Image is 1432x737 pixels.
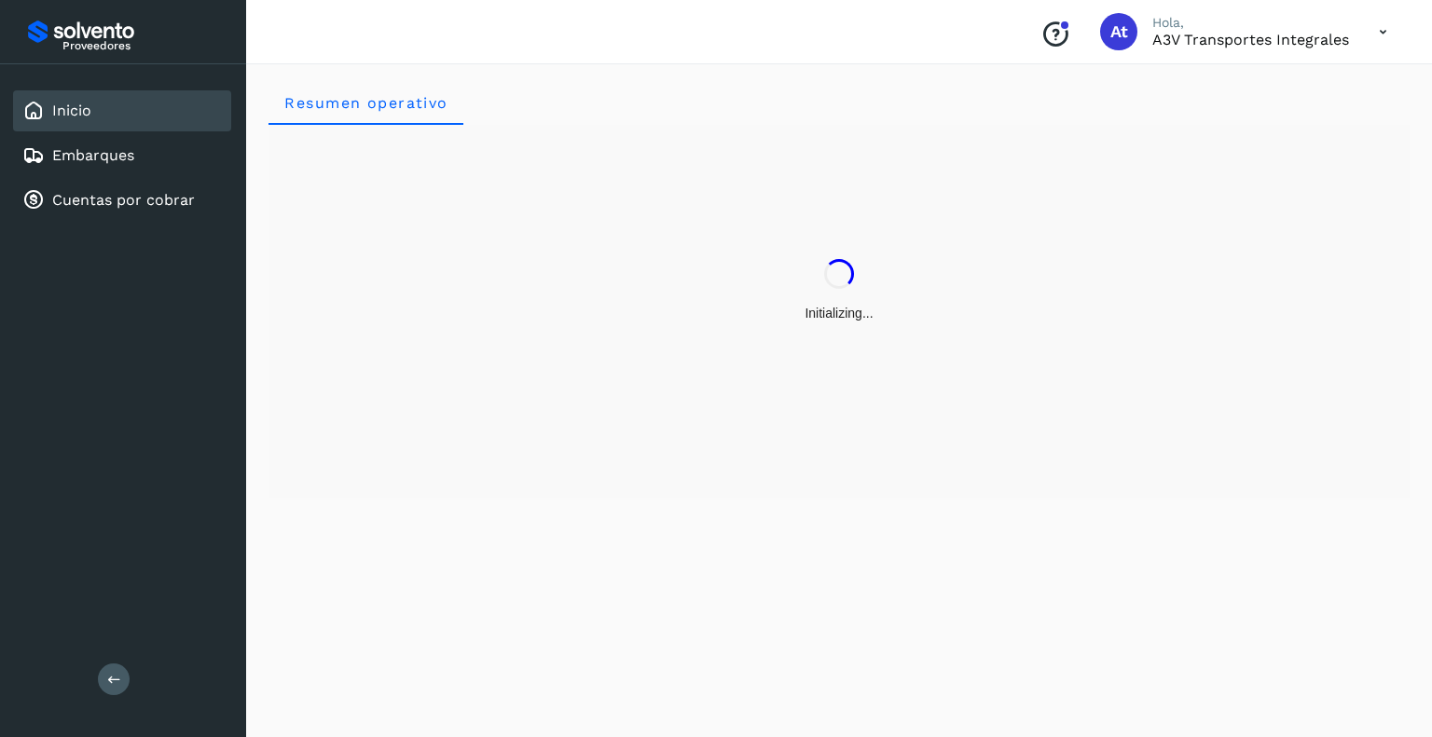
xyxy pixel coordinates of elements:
[52,146,134,164] a: Embarques
[13,180,231,221] div: Cuentas por cobrar
[62,39,224,52] p: Proveedores
[52,191,195,209] a: Cuentas por cobrar
[283,94,448,112] span: Resumen operativo
[13,135,231,176] div: Embarques
[13,90,231,131] div: Inicio
[52,102,91,119] a: Inicio
[1152,31,1349,48] p: A3V transportes integrales
[1152,15,1349,31] p: Hola,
